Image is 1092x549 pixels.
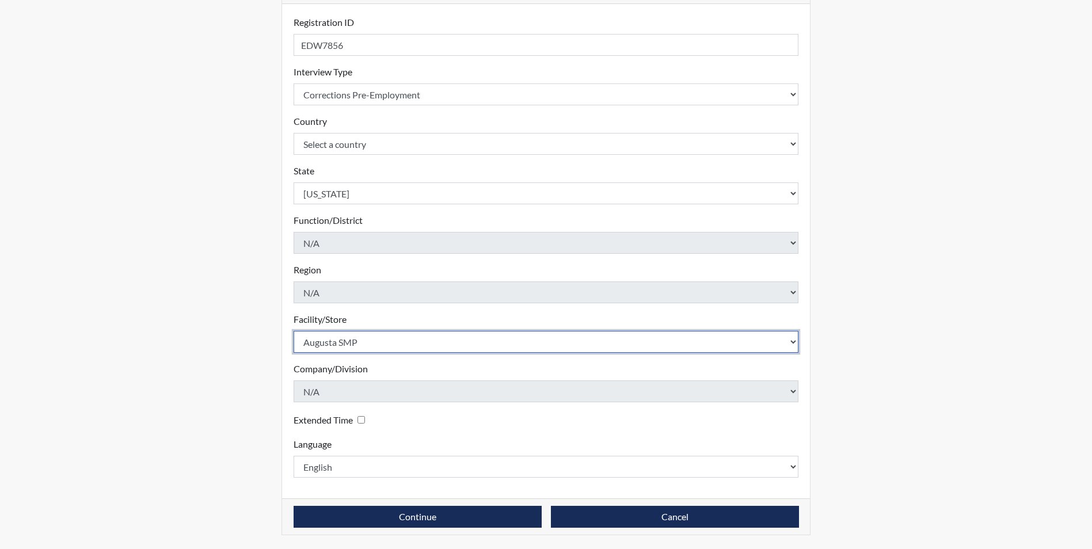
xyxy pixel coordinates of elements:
label: Interview Type [294,65,352,79]
label: Company/Division [294,362,368,376]
button: Continue [294,506,542,528]
input: Insert a Registration ID, which needs to be a unique alphanumeric value for each interviewee [294,34,799,56]
label: Registration ID [294,16,354,29]
label: State [294,164,314,178]
label: Region [294,263,321,277]
button: Cancel [551,506,799,528]
label: Extended Time [294,413,353,427]
label: Country [294,115,327,128]
label: Language [294,437,332,451]
label: Facility/Store [294,312,347,326]
div: Checking this box will provide the interviewee with an accomodation of extra time to answer each ... [294,411,370,428]
label: Function/District [294,213,363,227]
